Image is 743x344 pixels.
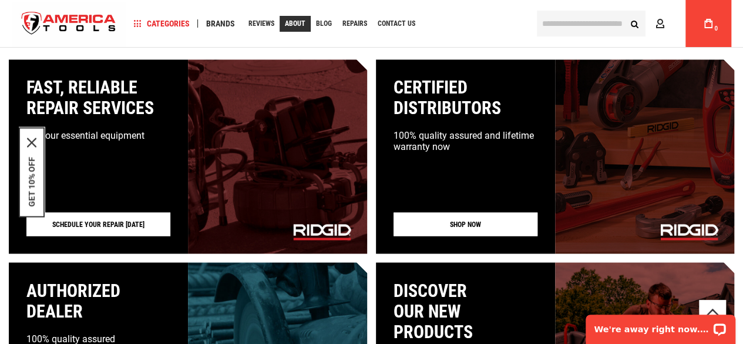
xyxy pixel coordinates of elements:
div: Certified distributors [394,77,537,118]
a: store logo [12,2,126,46]
img: America Tools [12,2,126,46]
a: Blog [311,16,337,32]
a: Brands [201,16,240,32]
a: Repairs [337,16,372,32]
a: Categories [128,16,195,32]
a: Shop now [394,212,537,236]
button: Search [623,12,645,35]
span: Brands [206,19,235,28]
div: Discover our new products [394,280,537,342]
span: Categories [133,19,190,28]
span: Repairs [342,20,367,27]
span: 0 [714,25,718,32]
div: Authorized dealer [26,280,170,321]
span: About [285,20,305,27]
iframe: LiveChat chat widget [578,307,743,344]
span: Contact Us [378,20,415,27]
button: GET 10% OFF [27,156,36,206]
div: for your essential equipment [26,130,170,141]
span: Blog [316,20,332,27]
svg: close icon [27,138,36,147]
div: Fast, reliable repair services [26,77,170,118]
button: Close [27,138,36,147]
span: Reviews [248,20,274,27]
a: Contact Us [372,16,421,32]
a: Reviews [243,16,280,32]
a: Schedule your repair [DATE] [26,212,170,236]
div: 100% quality assured [26,333,170,344]
a: About [280,16,311,32]
div: 100% quality assured and lifetime warranty now [394,130,537,152]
